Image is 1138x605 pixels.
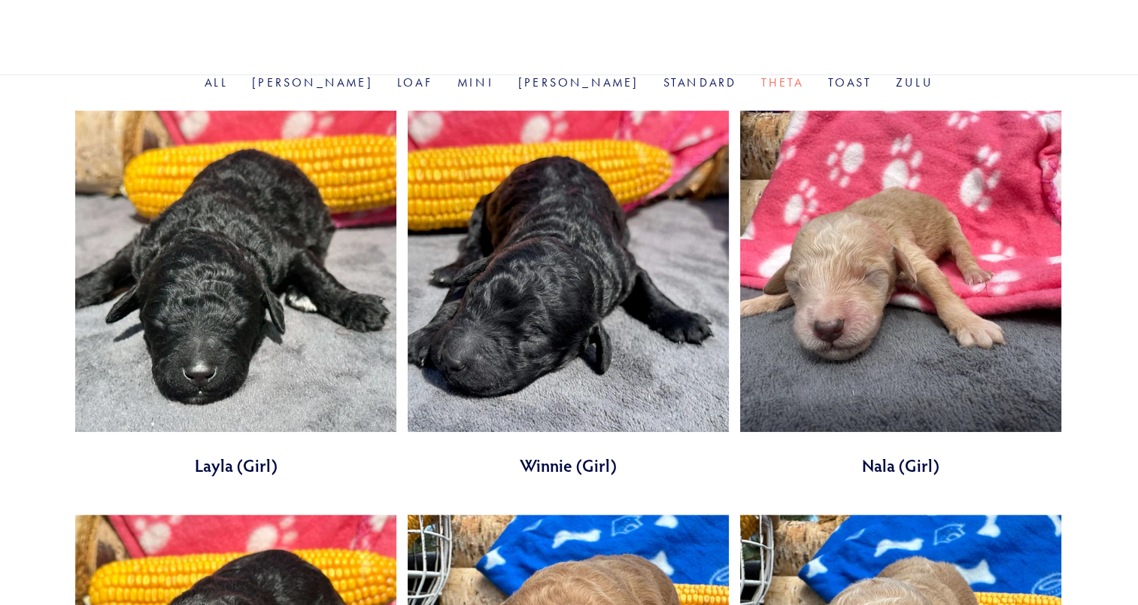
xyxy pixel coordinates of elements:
[205,75,228,90] a: All
[663,75,737,90] a: Standard
[828,75,872,90] a: Toast
[252,75,373,90] a: [PERSON_NAME]
[896,75,933,90] a: Zulu
[397,75,433,90] a: Loaf
[761,75,804,90] a: Theta
[518,75,639,90] a: [PERSON_NAME]
[457,75,494,90] a: Mini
